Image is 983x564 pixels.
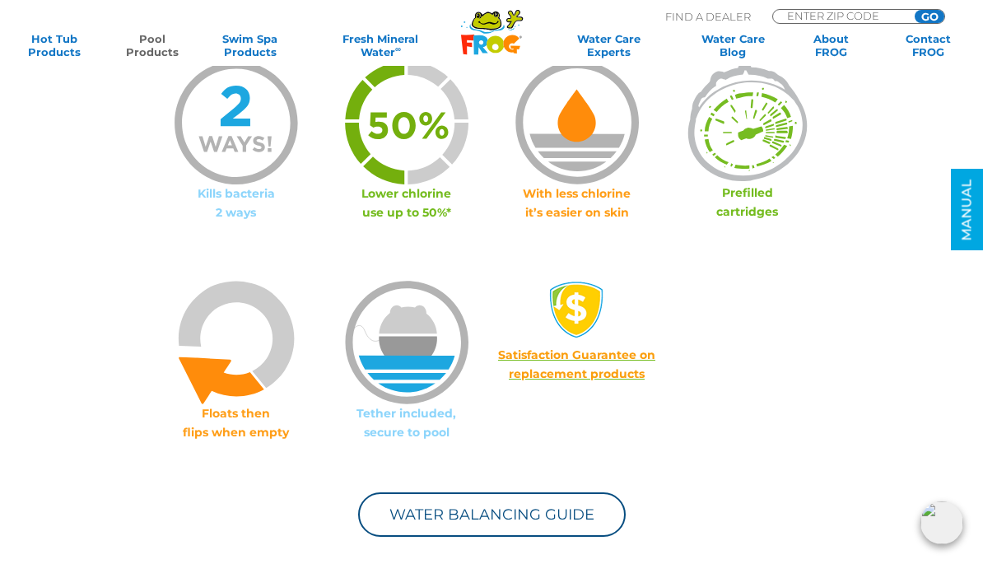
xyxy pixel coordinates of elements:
a: ContactFROG [891,32,967,58]
img: icon-tethered-blue [345,281,468,404]
p: Find A Dealer [665,9,751,24]
img: money-back1-small [548,281,606,338]
img: icon-less-chlorine-orange [515,61,639,184]
a: Satisfaction Guarantee on replacement products [498,347,655,381]
input: Zip Code Form [785,10,897,21]
img: icon-50percent-green [345,61,468,184]
img: icon-prefilled-green-FF copy2 [686,61,809,184]
img: openIcon [920,501,963,544]
a: Water CareExperts [543,32,673,58]
a: PoolProducts [114,32,190,58]
p: With less chlorine it’s easier on skin [491,184,662,222]
a: Hot TubProducts [16,32,92,58]
a: Swim SpaProducts [212,32,287,58]
p: Tether included, secure to pool [321,404,491,442]
a: Fresh MineralWater∞ [310,32,452,58]
a: Water Balancing Guide [358,492,626,537]
img: icon-flips-orange [175,281,298,404]
sup: ∞ [395,44,401,54]
a: Water CareBlog [695,32,771,58]
img: icon-2-ways-blue [175,61,298,184]
p: Lower chlorine use up to 50%* [321,184,491,222]
p: Floats then flips when empty [151,404,321,442]
input: GO [915,10,944,23]
p: Kills bacteria 2 ways [151,184,321,222]
a: MANUAL [951,170,983,251]
a: AboutFROG [793,32,869,58]
p: Prefilled cartridges [662,184,832,221]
